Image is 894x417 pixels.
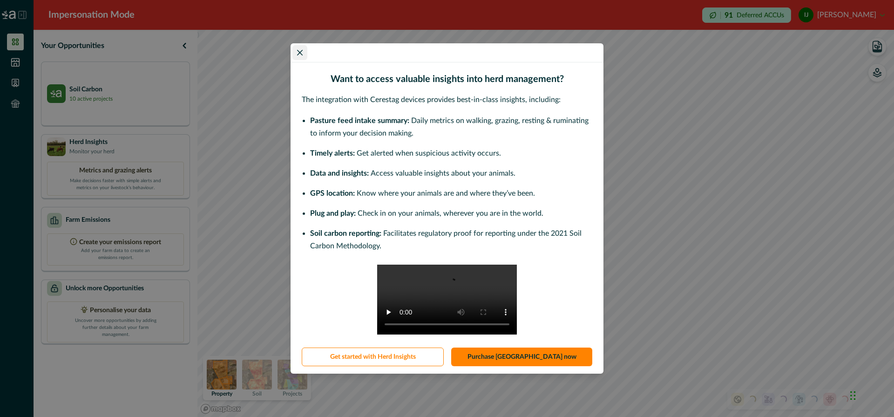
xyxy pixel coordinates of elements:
[310,170,369,177] span: Data and insights:
[310,190,355,197] span: GPS location:
[357,150,501,157] span: Get alerted when suspicious activity occurs.
[310,150,355,157] span: Timely alerts:
[302,94,592,105] p: The integration with Cerestag devices provides best-in-class insights, including:
[292,45,307,60] button: Close
[371,170,515,177] span: Access valuable insights about your animals.
[357,190,535,197] span: Know where your animals are and where they’ve been.
[310,230,582,250] span: Facilitates regulatory proof for reporting under the 2021 Soil Carbon Methodology.
[310,210,356,217] span: Plug and play:
[302,348,444,366] button: Get started with Herd Insights
[451,348,592,366] a: Purchase [GEOGRAPHIC_DATA] now
[310,117,409,124] span: Pasture feed intake summary:
[310,117,589,137] span: Daily metrics on walking, grazing, resting & ruminating to inform your decision making.
[850,382,856,410] div: Drag
[358,210,543,217] span: Check in on your animals, wherever you are in the world.
[302,74,592,85] h2: Want to access valuable insights into herd management?
[847,372,894,417] iframe: Chat Widget
[310,230,381,237] span: Soil carbon reporting:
